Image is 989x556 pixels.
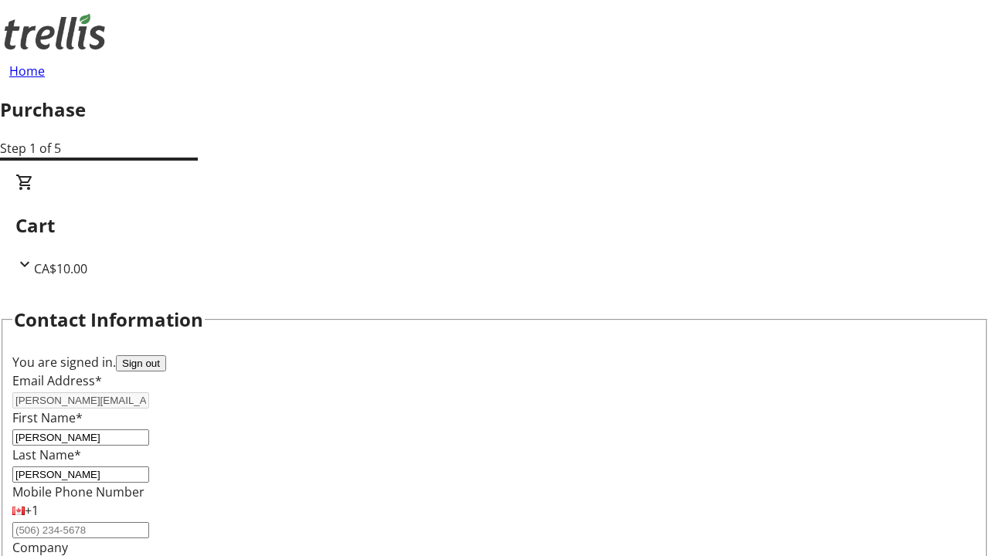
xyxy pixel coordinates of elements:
label: Company [12,539,68,556]
label: Email Address* [12,372,102,389]
label: Mobile Phone Number [12,483,144,500]
div: You are signed in. [12,353,977,371]
div: CartCA$10.00 [15,173,974,278]
button: Sign out [116,355,166,371]
label: First Name* [12,409,83,426]
label: Last Name* [12,446,81,463]
input: (506) 234-5678 [12,522,149,538]
h2: Contact Information [14,306,203,334]
span: CA$10.00 [34,260,87,277]
h2: Cart [15,212,974,239]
